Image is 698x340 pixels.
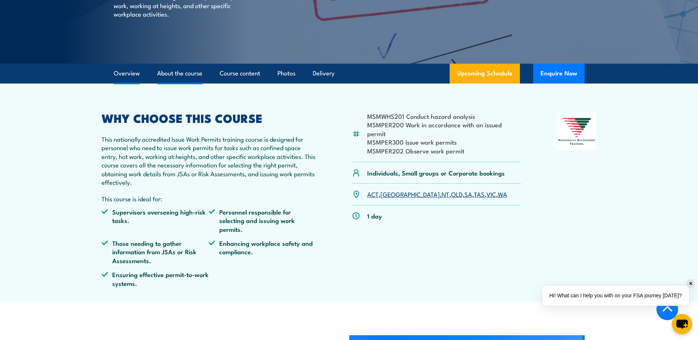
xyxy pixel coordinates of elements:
[474,190,485,198] a: TAS
[209,239,316,265] li: Enhancing workplace safety and compliance.
[102,208,209,233] li: Supervisors overseeing high-risk tasks.
[367,190,379,198] a: ACT
[209,208,316,233] li: Personnel responsible for selecting and issuing work permits.
[367,146,521,155] li: MSMPER202 Observe work permit
[498,190,507,198] a: WA
[367,190,507,198] p: , , , , , , ,
[220,64,260,83] a: Course content
[102,239,209,265] li: Those needing to gather information from JSAs or Risk Assessments.
[367,169,505,177] p: Individuals, Small groups or Corporate bookings
[102,270,209,287] li: Ensuring effective permit-to-work systems.
[672,314,692,334] button: chat-button
[533,64,585,84] button: Enquire Now
[442,190,449,198] a: NT
[102,113,316,123] h2: WHY CHOOSE THIS COURSE
[157,64,202,83] a: About the course
[542,285,689,306] div: Hi! What can I help you with on your FSA journey [DATE]?
[557,113,597,150] img: Nationally Recognised Training logo.
[102,135,316,186] p: This nationally accredited Issue Work Permits training course is designed for personnel who need ...
[277,64,295,83] a: Photos
[313,64,334,83] a: Delivery
[114,64,140,83] a: Overview
[687,280,695,288] div: ✕
[450,64,520,84] a: Upcoming Schedule
[451,190,463,198] a: QLD
[486,190,496,198] a: VIC
[464,190,472,198] a: SA
[367,120,521,138] li: MSMPER200 Work in accordance with an issued permit
[380,190,440,198] a: [GEOGRAPHIC_DATA]
[367,212,382,220] p: 1 day
[102,194,316,203] p: This course is ideal for:
[367,112,521,120] li: MSMWHS201 Conduct hazard analysis
[367,138,521,146] li: MSMPER300 Issue work permits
